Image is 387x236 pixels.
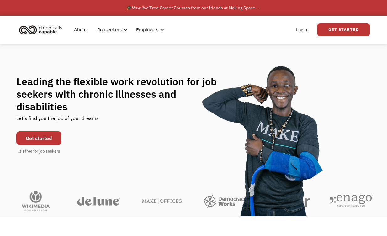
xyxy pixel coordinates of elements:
[136,26,158,34] div: Employers
[132,5,150,11] em: Now live!
[292,20,311,40] a: Login
[18,148,60,155] div: It's free for job seekers
[94,20,129,40] div: Jobseekers
[317,23,370,36] a: Get Started
[126,4,261,12] div: 🎓 Free Career Courses from our friends at Making Space →
[70,20,91,40] a: About
[17,23,67,37] a: home
[17,23,64,37] img: Chronically Capable logo
[132,20,166,40] div: Employers
[16,113,99,128] div: Let's find you the job of your dreams
[16,131,61,145] a: Get started
[98,26,122,34] div: Jobseekers
[16,75,229,113] h1: Leading the flexible work revolution for job seekers with chronic illnesses and disabilities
